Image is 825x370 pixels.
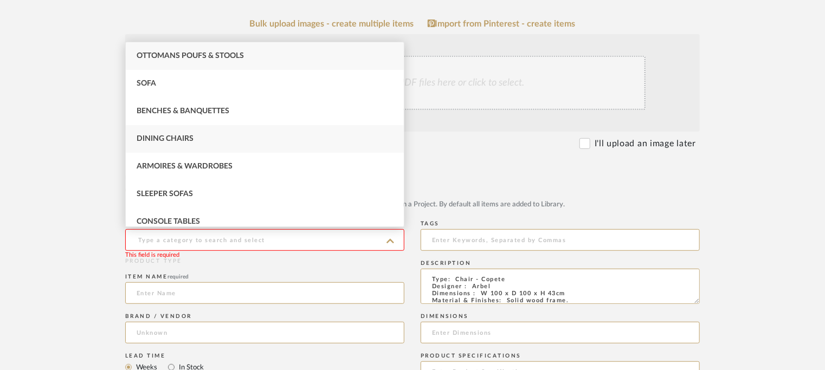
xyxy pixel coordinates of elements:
span: Sleeper Sofas [137,190,193,198]
span: Benches & Banquettes [137,107,229,115]
span: required [168,274,189,280]
input: Enter Keywords, Separated by Commas [421,229,700,251]
div: Lead Time [125,353,404,359]
input: Unknown [125,322,404,343]
span: Armoires & Wardrobes [137,163,233,170]
input: Enter Dimensions [421,322,700,343]
a: Bulk upload images - create multiple items [250,20,414,29]
div: Brand / Vendor [125,313,404,320]
span: Console Tables [137,218,200,225]
div: Description [421,260,700,267]
div: Tags [421,220,700,227]
div: Item Type [125,174,700,181]
label: I'll upload an image later [595,137,696,150]
span: Sofa [137,80,156,87]
div: This field is required [125,251,179,260]
mat-radio-group: Select item type [125,183,700,197]
div: Item name [125,274,404,280]
div: Upload JPG/PNG images or PDF drawings to create an item with maximum functionality in a Project. ... [125,199,700,210]
div: Product Specifications [421,353,700,359]
input: Enter Name [125,282,404,304]
input: Type a category to search and select [125,229,404,251]
span: Dining Chairs [137,135,194,142]
span: Ottomans Poufs & Stools [137,52,244,60]
div: Dimensions [421,313,700,320]
a: Import from Pinterest - create items [428,19,576,29]
div: PRODUCT TYPE [125,257,404,265]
